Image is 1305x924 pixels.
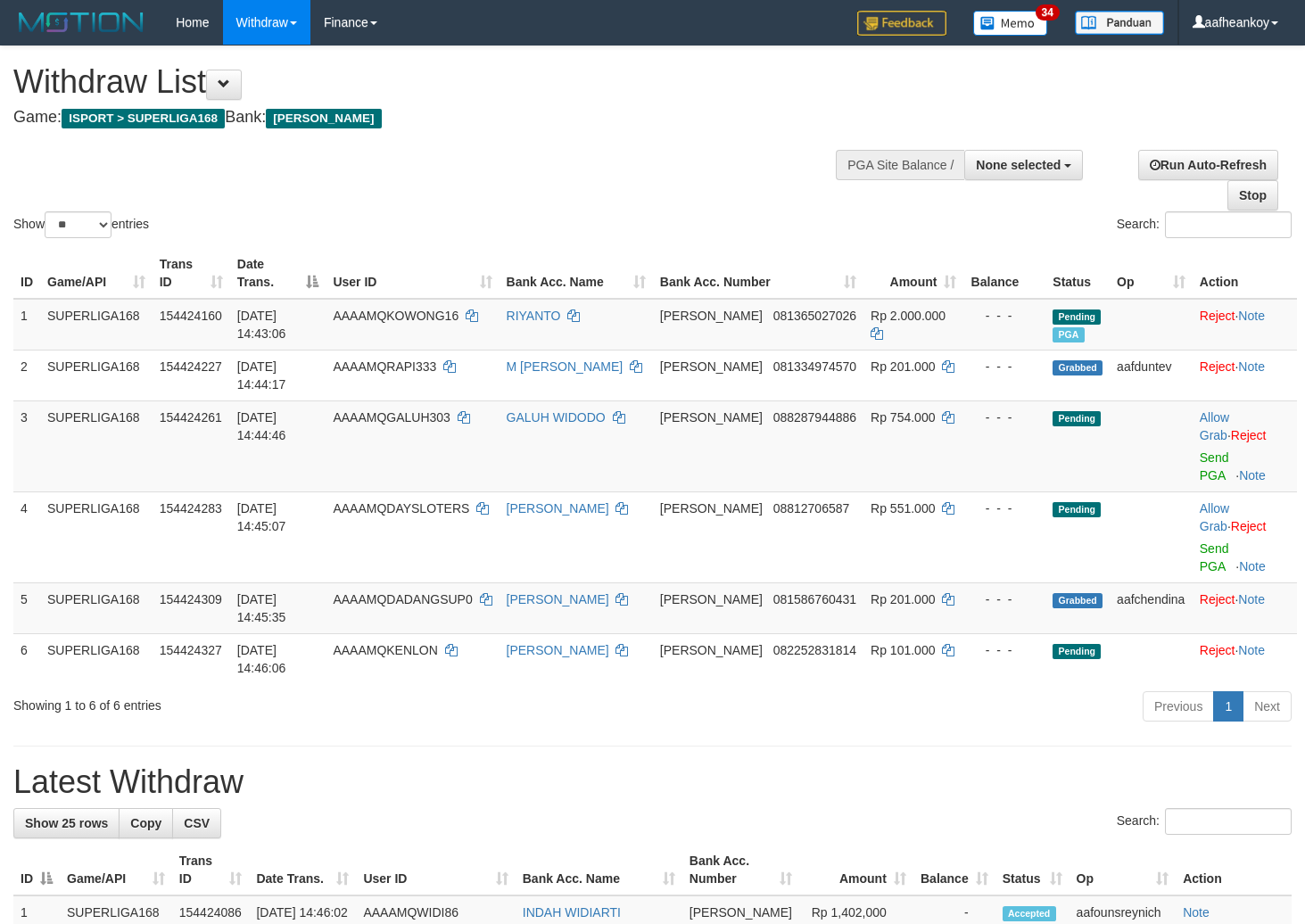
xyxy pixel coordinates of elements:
button: None selected [964,150,1083,180]
td: 6 [13,633,40,684]
div: - - - [970,499,1038,517]
span: · [1200,501,1231,533]
th: Action [1193,248,1297,299]
span: Grabbed [1053,593,1103,608]
img: MOTION_logo.png [13,9,149,36]
td: 1 [13,299,40,351]
span: [DATE] 14:45:07 [237,501,286,533]
span: AAAAMQKENLON [333,643,437,657]
th: Bank Acc. Number: activate to sort column ascending [682,845,799,895]
a: Reject [1200,592,1235,606]
a: Send PGA [1200,541,1229,573]
span: 154424327 [160,643,222,657]
div: Showing 1 to 6 of 6 entries [13,689,531,714]
span: [PERSON_NAME] [690,905,792,920]
td: 2 [13,350,40,400]
span: [PERSON_NAME] [660,309,763,323]
span: Copy 081365027026 to clipboard [773,309,856,323]
td: aafduntev [1110,350,1193,400]
span: [PERSON_NAME] [660,643,763,657]
span: Marked by aafounsreynich [1053,327,1084,342]
span: Grabbed [1053,360,1103,375]
th: Bank Acc. Number: activate to sort column ascending [653,248,863,299]
td: SUPERLIGA168 [40,491,153,582]
span: [PERSON_NAME] [266,109,381,128]
span: Pending [1053,502,1101,517]
td: SUPERLIGA168 [40,633,153,684]
a: Allow Grab [1200,410,1229,442]
img: Feedback.jpg [857,11,946,36]
a: Reject [1231,428,1267,442]
a: [PERSON_NAME] [507,592,609,606]
span: Copy 081586760431 to clipboard [773,592,856,606]
td: 5 [13,582,40,633]
th: Bank Acc. Name: activate to sort column ascending [516,845,682,895]
th: Trans ID: activate to sort column ascending [172,845,250,895]
span: Pending [1053,309,1101,325]
a: [PERSON_NAME] [507,643,609,657]
span: [DATE] 14:43:06 [237,309,286,341]
label: Show entries [13,211,149,238]
div: - - - [970,358,1038,375]
td: · [1193,299,1297,351]
span: Rp 101.000 [871,643,935,657]
span: Copy 081334974570 to clipboard [773,359,856,374]
th: User ID: activate to sort column ascending [326,248,499,299]
span: Rp 201.000 [871,592,935,606]
a: Allow Grab [1200,501,1229,533]
a: CSV [172,808,221,838]
a: M [PERSON_NAME] [507,359,624,374]
a: Send PGA [1200,450,1229,483]
div: - - - [970,641,1038,659]
span: [DATE] 14:46:06 [237,643,286,675]
span: Rp 2.000.000 [871,309,946,323]
a: Copy [119,808,173,838]
span: [DATE] 14:44:17 [237,359,286,392]
span: 154424261 [160,410,222,425]
a: Note [1238,359,1265,374]
th: Bank Acc. Name: activate to sort column ascending [500,248,653,299]
h4: Game: Bank: [13,109,852,127]
span: ISPORT > SUPERLIGA168 [62,109,225,128]
a: Reject [1231,519,1267,533]
th: Date Trans.: activate to sort column ascending [249,845,356,895]
td: SUPERLIGA168 [40,582,153,633]
th: Balance [963,248,1045,299]
a: Show 25 rows [13,808,120,838]
span: AAAAMQRAPI333 [333,359,436,374]
th: Balance: activate to sort column ascending [913,845,995,895]
td: 4 [13,491,40,582]
h1: Latest Withdraw [13,764,1292,800]
a: Previous [1143,691,1214,722]
span: Pending [1053,411,1101,426]
td: · [1193,400,1297,491]
a: GALUH WIDODO [507,410,606,425]
span: 154424283 [160,501,222,516]
input: Search: [1165,808,1292,835]
span: Copy 08812706587 to clipboard [773,501,850,516]
a: 1 [1213,691,1243,722]
input: Search: [1165,211,1292,238]
a: Reject [1200,309,1235,323]
th: Status: activate to sort column ascending [995,845,1070,895]
td: · [1193,582,1297,633]
img: panduan.png [1075,11,1164,35]
span: Copy 082252831814 to clipboard [773,643,856,657]
img: Button%20Memo.svg [973,11,1048,36]
th: Amount: activate to sort column ascending [799,845,913,895]
th: Date Trans.: activate to sort column descending [230,248,326,299]
span: [DATE] 14:44:46 [237,410,286,442]
a: Note [1239,559,1266,573]
span: AAAAMQDADANGSUP0 [333,592,472,606]
a: Note [1239,468,1266,483]
span: AAAAMQDAYSLOTERS [333,501,469,516]
h1: Withdraw List [13,64,852,100]
th: Op: activate to sort column ascending [1110,248,1193,299]
td: 3 [13,400,40,491]
span: [DATE] 14:45:35 [237,592,286,624]
th: Amount: activate to sort column ascending [863,248,963,299]
span: Show 25 rows [25,816,108,830]
span: Copy 088287944886 to clipboard [773,410,856,425]
th: ID: activate to sort column descending [13,845,60,895]
div: - - - [970,307,1038,325]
